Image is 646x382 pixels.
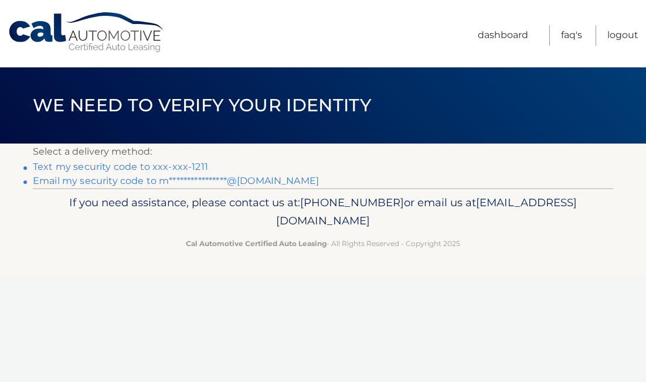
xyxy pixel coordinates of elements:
a: Text my security code to xxx-xxx-1211 [33,161,208,172]
a: Cal Automotive [8,12,166,53]
p: Select a delivery method: [33,144,613,160]
span: We need to verify your identity [33,94,371,116]
a: FAQ's [561,25,582,46]
p: If you need assistance, please contact us at: or email us at [40,193,606,231]
strong: Cal Automotive Certified Auto Leasing [186,239,327,248]
span: [PHONE_NUMBER] [300,196,404,209]
a: Dashboard [478,25,528,46]
a: Logout [607,25,638,46]
p: - All Rights Reserved - Copyright 2025 [40,237,606,250]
